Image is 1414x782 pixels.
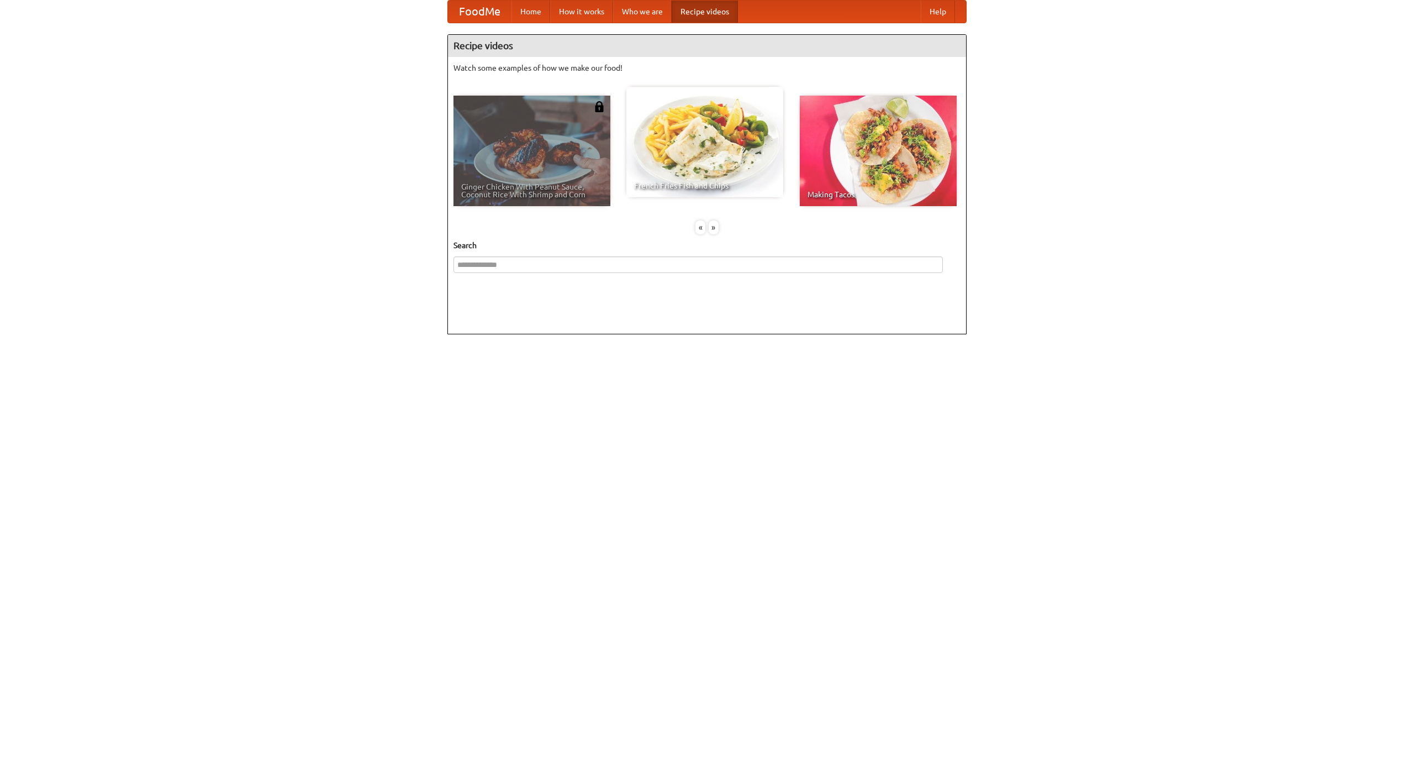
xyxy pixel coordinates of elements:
a: FoodMe [448,1,511,23]
span: French Fries Fish and Chips [634,182,775,190]
a: French Fries Fish and Chips [626,87,783,197]
img: 483408.png [594,101,605,112]
div: » [709,221,719,234]
a: Who we are [613,1,672,23]
a: Making Tacos [800,96,957,206]
a: Help [921,1,955,23]
h5: Search [453,240,961,251]
h4: Recipe videos [448,35,966,57]
div: « [695,221,705,234]
a: Home [511,1,550,23]
a: How it works [550,1,613,23]
p: Watch some examples of how we make our food! [453,62,961,74]
span: Making Tacos [808,191,949,198]
a: Recipe videos [672,1,738,23]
